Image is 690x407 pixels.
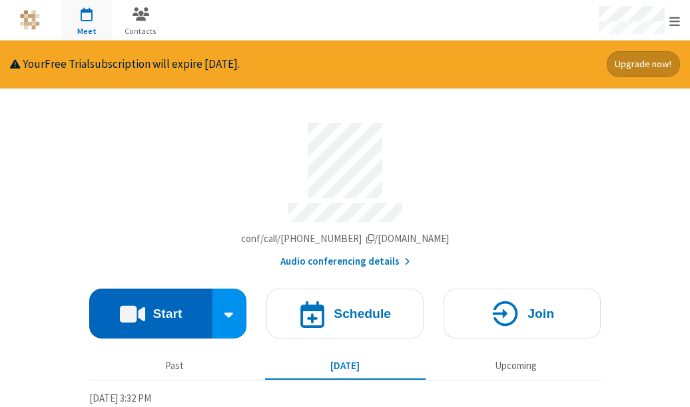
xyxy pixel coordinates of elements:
button: Upgrade now! [607,51,681,77]
span: Copy my meeting room link [241,232,450,245]
button: Past [95,354,255,379]
h4: Start [153,307,182,320]
section: Account details [89,113,601,269]
span: Contacts [116,25,166,37]
button: Schedule [266,289,424,339]
button: Start [89,289,212,339]
span: [DATE] 3:32 PM [89,392,151,404]
button: Join [444,289,601,339]
button: [DATE] [265,354,426,379]
img: iotum [20,10,40,30]
div: Start conference options [212,289,247,339]
button: Upcoming [436,354,596,379]
span: Meet [62,25,112,37]
h4: Schedule [334,307,391,320]
iframe: Chat [657,372,680,398]
button: Copy my meeting room linkCopy my meeting room link [241,231,450,247]
span: Your Free Trial subscription will expire [DATE]. [23,57,240,71]
button: Audio conferencing details [280,254,410,269]
h4: Join [527,307,554,320]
